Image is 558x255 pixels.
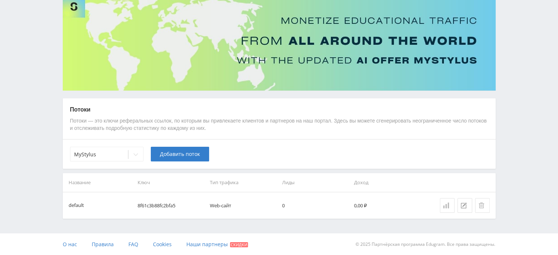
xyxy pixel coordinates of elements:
span: Cookies [153,241,172,248]
span: Наши партнеры [186,241,228,248]
th: Лиды [279,173,351,192]
span: Правила [92,241,114,248]
button: Удалить [475,198,490,213]
span: Добавить поток [160,151,200,157]
span: Скидки [230,242,248,247]
button: Редактировать [457,198,472,213]
span: FAQ [128,241,138,248]
button: Добавить поток [151,147,209,161]
th: Тип трафика [207,173,279,192]
td: 8f61c3b88fc2bfa5 [135,192,207,219]
p: Потоки [70,106,488,114]
span: О нас [63,241,77,248]
td: 0 [279,192,351,219]
th: Доход [351,173,423,192]
p: Потоки — это ключи реферальных ссылок, по которым вы привлекаете клиентов и партнеров на наш порт... [70,117,488,132]
th: Ключ [135,173,207,192]
th: Название [63,173,135,192]
a: Статистика [440,198,455,213]
td: 0,00 ₽ [351,192,423,219]
div: default [69,201,84,210]
td: Web-сайт [207,192,279,219]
